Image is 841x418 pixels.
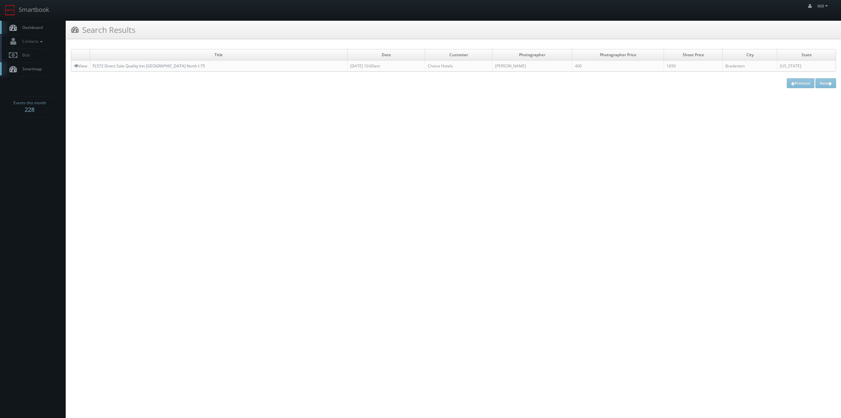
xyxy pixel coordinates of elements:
span: Will [817,3,830,9]
td: Title [90,49,348,61]
td: Shoot Price [664,49,723,61]
td: City [723,49,777,61]
a: FL572 Direct Sale Quality Inn [GEOGRAPHIC_DATA] North I-75 [93,63,205,69]
td: Customer [425,49,492,61]
span: Dashboard [19,25,43,30]
td: Photographer [492,49,572,61]
img: smartbook-logo.png [5,5,15,15]
td: Photographer Price [572,49,664,61]
td: 400 [572,61,664,72]
td: Date [348,49,425,61]
td: [PERSON_NAME] [492,61,572,72]
a: View [74,63,87,69]
span: Contacts [19,38,44,44]
td: State [777,49,836,61]
td: 1650 [664,61,723,72]
td: [DATE] 10:00am [348,61,425,72]
h3: Search Results [71,24,135,36]
td: [US_STATE] [777,61,836,72]
td: Choice Hotels [425,61,492,72]
span: Bids [19,52,30,58]
strong: 228 [25,106,34,113]
td: Bradenton [723,61,777,72]
span: Events this month [13,100,46,106]
span: Smartmap [19,66,42,72]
